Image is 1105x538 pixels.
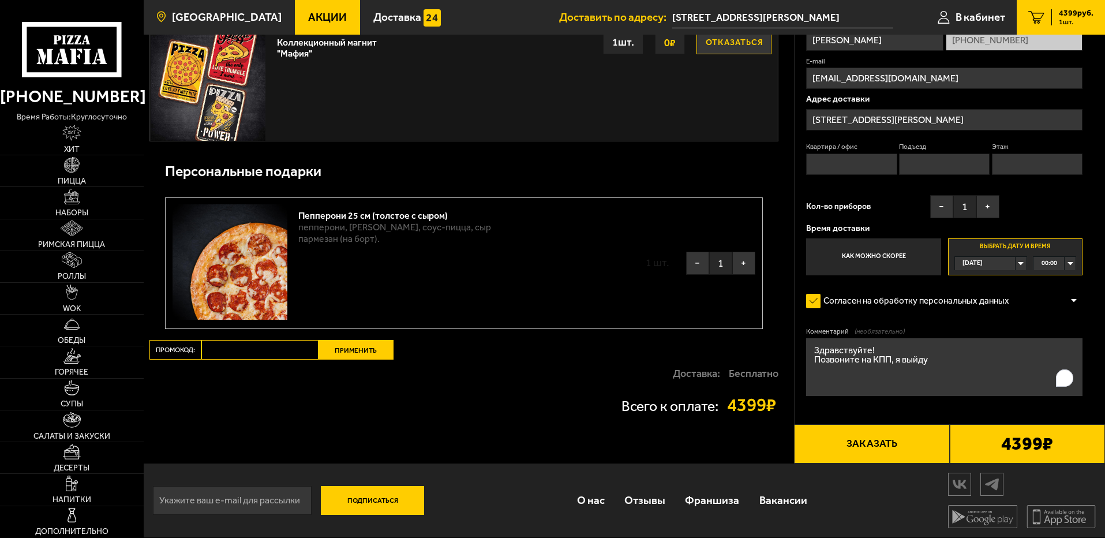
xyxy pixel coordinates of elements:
p: Адрес доставки [806,95,1082,103]
a: О нас [567,481,614,519]
div: Пепперони 25 см (толстое с сыром) [298,204,522,221]
img: tg [981,474,1003,494]
span: В кабинет [956,12,1005,23]
b: 4399 ₽ [1001,435,1053,453]
span: Напитки [53,496,91,504]
input: Ваш адрес доставки [672,7,893,28]
button: − [930,195,953,218]
button: − [686,252,709,275]
input: @ [806,68,1082,89]
span: 1 [953,195,976,218]
input: Имя [806,29,943,51]
span: 00:00 [1042,257,1057,270]
span: 1 [709,252,732,275]
span: WOK [63,305,81,313]
a: Коллекционный магнит "Мафия"Отказаться0₽1шт. [150,25,778,140]
label: Как можно скорее [806,238,941,275]
p: Доставка: [673,368,720,379]
img: Пепперони 25 см (толстое с сыром) [173,204,287,319]
span: Дополнительно [35,528,108,536]
button: Подписаться [321,486,425,515]
button: + [732,252,755,275]
label: Согласен на обработку персональных данных [806,290,1021,313]
strong: 4399 ₽ [727,396,779,414]
label: E-mail [806,57,1082,66]
span: Доставка [373,12,421,23]
span: Хит [64,145,80,154]
label: Подъезд [899,142,990,152]
label: Этаж [992,142,1082,152]
div: 1 шт. [640,252,675,274]
p: Всего к оплате: [621,399,718,414]
button: Применить [319,340,394,360]
span: Пицца [58,177,86,185]
strong: Бесплатно [729,368,778,379]
button: + [976,195,999,218]
span: Доставить по адресу: [559,12,672,23]
button: Отказаться [696,31,771,54]
span: Горячее [55,368,88,376]
span: [DATE] [962,257,983,270]
label: Промокод: [149,340,201,360]
span: 4399 руб. [1059,9,1093,17]
span: Салаты и закуски [33,432,110,440]
p: Время доставки [806,224,1082,233]
span: Роллы [58,272,86,281]
img: 15daf4d41897b9f0e9f617042186c801.svg [424,9,441,27]
span: Наборы [55,209,88,217]
textarea: To enrich screen reader interactions, please activate Accessibility in Grammarly extension settings [806,338,1082,396]
button: Заказать [794,424,949,464]
span: Обеды [58,337,85,345]
span: Супы [61,400,83,408]
a: Франшиза [675,481,749,519]
span: [GEOGRAPHIC_DATA] [172,12,282,23]
span: Десерты [54,464,89,472]
span: Кол-во приборов [806,203,871,211]
span: 1 шт. [1059,18,1093,25]
h3: Персональные подарки [165,165,321,179]
input: Укажите ваш e-mail для рассылки [153,486,312,515]
label: Квартира / офис [806,142,897,152]
label: Комментарий [806,327,1082,337]
div: 1 шт. [603,31,643,54]
a: Вакансии [750,481,817,519]
label: Выбрать дату и время [948,238,1082,275]
span: Россия, Санкт-Петербург, улица Ивана Зубкова, 4с2 [672,7,893,28]
a: Отзывы [615,481,675,519]
p: пепперони, [PERSON_NAME], соус-пицца, сыр пармезан (на борт). [298,222,522,245]
input: +7 ( [946,29,1082,51]
span: Акции [308,12,347,23]
div: Коллекционный магнит "Мафия" [277,31,384,59]
span: Римская пицца [38,241,105,249]
span: (необязательно) [855,327,905,337]
img: vk [949,474,971,494]
strong: 0 ₽ [661,32,679,54]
